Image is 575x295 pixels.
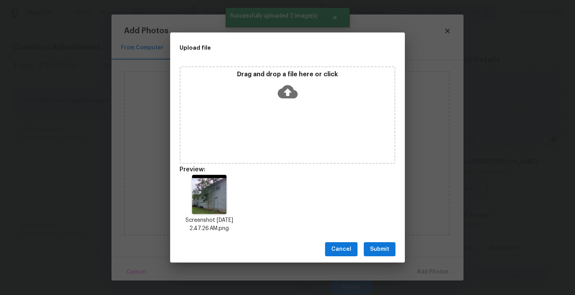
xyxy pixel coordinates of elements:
[370,245,389,254] span: Submit
[325,242,358,257] button: Cancel
[181,70,394,79] p: Drag and drop a file here or click
[192,175,226,214] img: P8DB99FHeFtKnUAAAAASUVORK5CYII=
[331,245,351,254] span: Cancel
[364,242,395,257] button: Submit
[180,216,239,233] p: Screenshot [DATE] 2.47.26 AM.png
[180,43,360,52] h2: Upload file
